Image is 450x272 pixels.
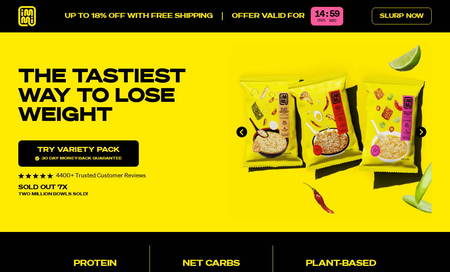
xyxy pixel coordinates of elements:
div: : [326,10,328,19]
a: Try variety Pack30 day money-back guarantee [18,140,139,167]
a: Slurp Now [372,8,432,24]
p: UP TO 18% OFF WITH FREE SHIPPING [65,12,213,20]
h2: Protein [74,260,117,268]
h1: THE TASTIEST WAY TO LOSE WEIGHT [18,68,219,126]
span: 30 day money-back guarantee [35,156,122,161]
button: Next slide [416,127,426,137]
div: 59 [329,10,339,19]
li: 1 of 4 [231,45,432,220]
h2: Net Carbs [183,260,240,268]
span: min [317,18,325,23]
span: Two Million Bowls Sold! [18,192,88,196]
h2: Plant-based [306,260,376,268]
div: 4400+ Trusted Customer Reviews [18,173,219,179]
div: 14 [315,10,325,19]
span: sec [329,18,337,23]
button: Go to last slide [236,127,247,137]
p: Offer valid for [222,12,305,20]
p: Sold Out 7X [18,185,67,191]
div: immi slideshow [231,45,432,220]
